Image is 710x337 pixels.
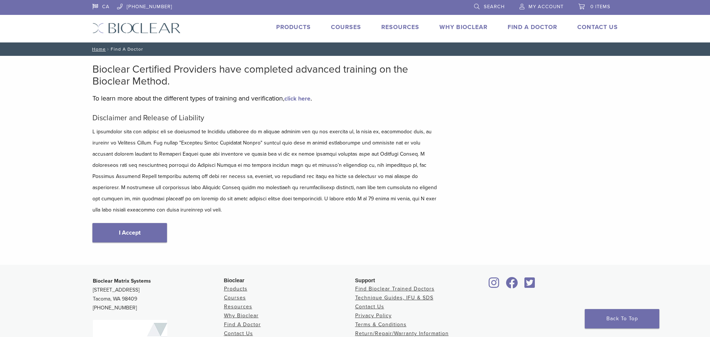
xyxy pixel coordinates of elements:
a: Technique Guides, IFU & SDS [355,295,433,301]
a: Return/Repair/Warranty Information [355,330,449,337]
img: Bioclear [92,23,181,34]
a: Bioclear [522,282,538,289]
span: My Account [528,4,564,10]
a: Find A Doctor [508,23,557,31]
a: Resources [381,23,419,31]
span: Bioclear [224,277,244,283]
span: Search [484,4,505,10]
span: 0 items [590,4,610,10]
a: Products [224,286,247,292]
span: / [106,47,111,51]
a: Why Bioclear [224,312,259,319]
a: Bioclear [504,282,521,289]
a: Home [90,47,106,52]
a: Contact Us [224,330,253,337]
a: Terms & Conditions [355,321,407,328]
a: Back To Top [585,309,659,328]
a: Contact Us [577,23,618,31]
strong: Bioclear Matrix Systems [93,278,151,284]
a: Find Bioclear Trained Doctors [355,286,435,292]
a: Courses [224,295,246,301]
a: I Accept [92,223,167,242]
h5: Disclaimer and Release of Liability [92,114,439,123]
a: Courses [331,23,361,31]
a: Why Bioclear [439,23,487,31]
nav: Find A Doctor [87,42,624,56]
a: Bioclear [486,282,502,289]
p: To learn more about the different types of training and verification, . [92,93,439,104]
p: L ipsumdolor sita con adipisc eli se doeiusmod te Incididu utlaboree do m aliquae adminim ven qu ... [92,126,439,216]
a: click here [284,95,310,102]
a: Resources [224,303,252,310]
a: Products [276,23,311,31]
a: Find A Doctor [224,321,261,328]
p: [STREET_ADDRESS] Tacoma, WA 98409 [PHONE_NUMBER] [93,277,224,312]
a: Contact Us [355,303,384,310]
h2: Bioclear Certified Providers have completed advanced training on the Bioclear Method. [92,63,439,87]
span: Support [355,277,375,283]
a: Privacy Policy [355,312,392,319]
